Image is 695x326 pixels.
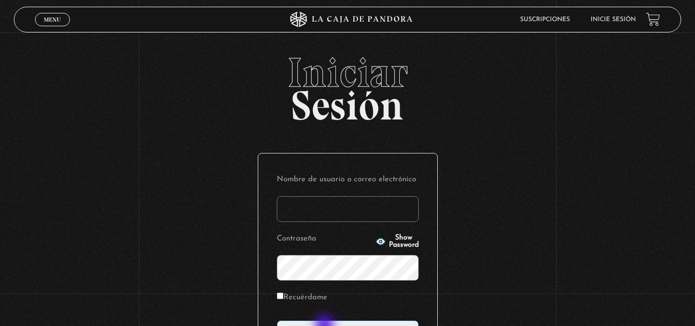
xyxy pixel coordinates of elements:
[646,12,660,26] a: View your shopping cart
[14,52,681,118] h2: Sesión
[44,16,61,23] span: Menu
[591,16,636,23] a: Inicie sesión
[277,290,327,306] label: Recuérdame
[277,231,372,247] label: Contraseña
[389,234,419,249] span: Show Password
[277,172,419,188] label: Nombre de usuario o correo electrónico
[277,293,283,299] input: Recuérdame
[40,25,64,32] span: Cerrar
[376,234,419,249] button: Show Password
[520,16,570,23] a: Suscripciones
[14,52,681,93] span: Iniciar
